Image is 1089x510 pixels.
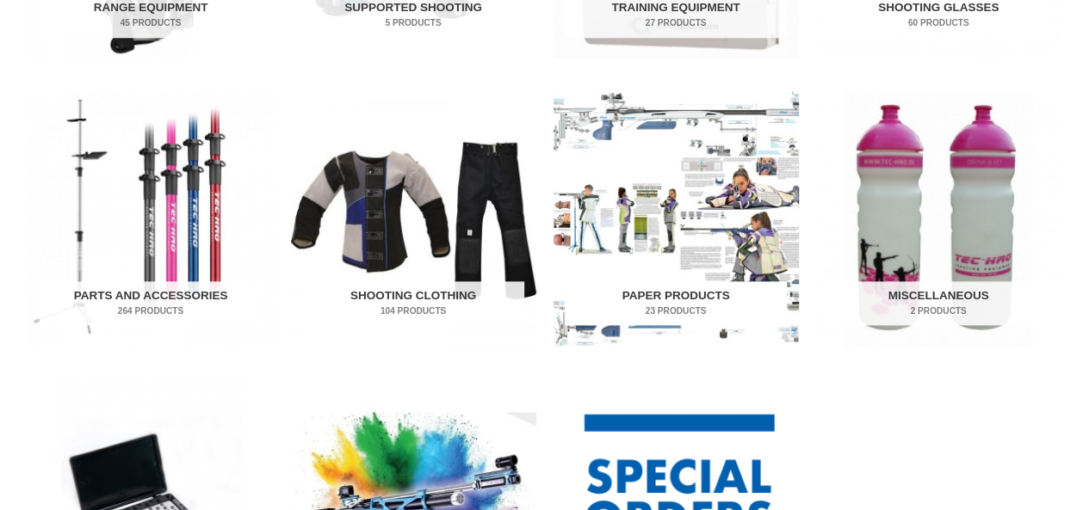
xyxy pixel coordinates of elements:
[302,16,524,29] mark: 5 Products
[554,91,799,347] img: Paper Products
[40,16,262,29] mark: 45 Products
[291,91,536,347] a: Visit product category Shooting Clothing
[291,91,536,347] img: Shooting Clothing
[565,304,787,317] mark: 23 Products
[40,304,262,317] mark: 264 Products
[302,304,524,317] mark: 104 Products
[827,304,1049,317] mark: 2 Products
[28,91,274,347] img: Parts and Accessories
[565,281,787,326] h2: Paper Products
[28,91,274,347] a: Visit product category Parts and Accessories
[816,91,1061,347] a: Visit product category Miscellaneous
[816,91,1061,347] img: Miscellaneous
[554,91,799,347] a: Visit product category Paper Products
[302,281,524,326] h2: Shooting Clothing
[40,281,262,326] h2: Parts and Accessories
[827,281,1049,326] h2: Miscellaneous
[565,16,787,29] mark: 27 Products
[827,16,1049,29] mark: 60 Products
